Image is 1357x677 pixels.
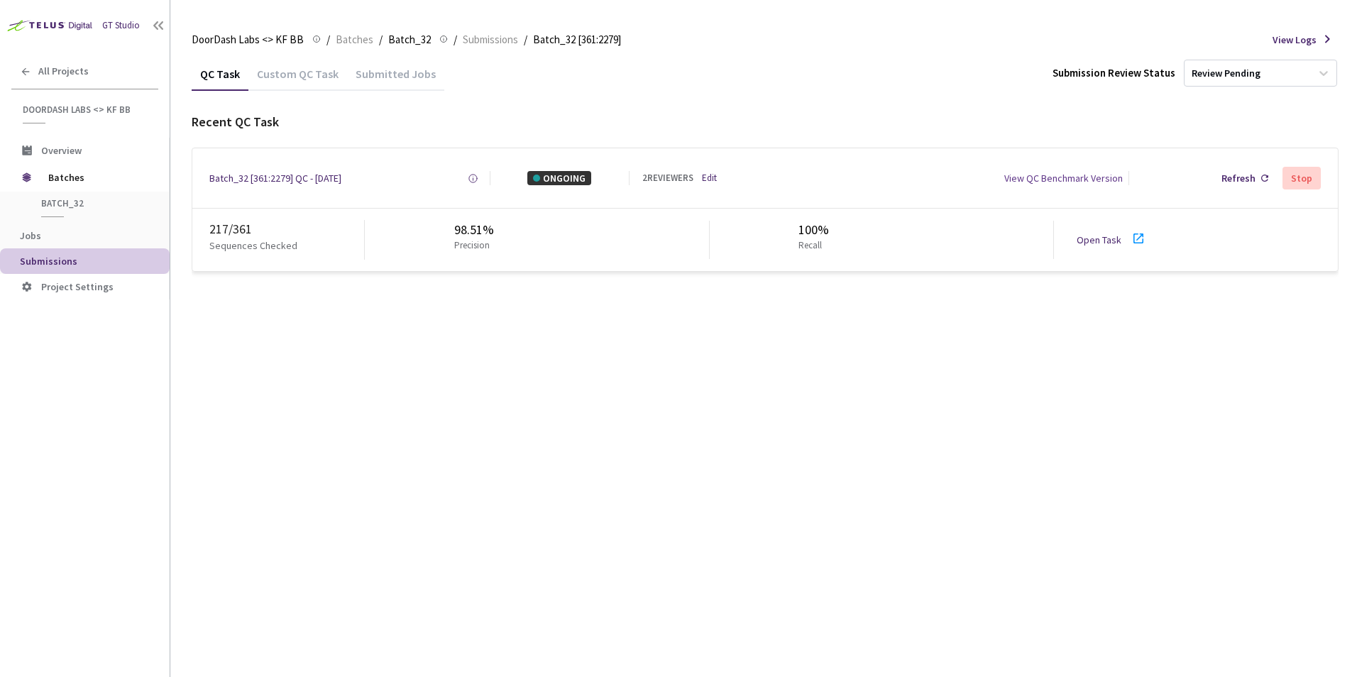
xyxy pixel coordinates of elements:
a: Open Task [1077,233,1121,246]
div: View QC Benchmark Version [1004,171,1123,185]
div: Recent QC Task [192,113,1339,131]
p: Precision [454,239,490,253]
div: Submission Review Status [1053,65,1175,80]
a: Edit [702,172,717,185]
p: Recall [798,239,823,253]
span: Batch_32 [41,197,146,209]
span: View Logs [1273,33,1317,47]
span: Batch_32 [361:2279] [533,31,621,48]
div: GT Studio [102,19,140,33]
div: 100% [798,221,829,239]
div: Review Pending [1192,67,1260,80]
a: Submissions [460,31,521,47]
a: Batches [333,31,376,47]
li: / [524,31,527,48]
div: Submitted Jobs [347,67,444,91]
div: ONGOING [527,171,591,185]
div: 2 REVIEWERS [642,172,693,185]
span: DoorDash Labs <> KF BB [192,31,304,48]
span: All Projects [38,65,89,77]
div: Stop [1291,172,1312,184]
p: Sequences Checked [209,238,297,253]
span: Batches [48,163,145,192]
span: Batches [336,31,373,48]
span: Submissions [20,255,77,268]
li: / [326,31,330,48]
li: / [454,31,457,48]
div: QC Task [192,67,248,91]
span: DoorDash Labs <> KF BB [23,104,150,116]
div: Refresh [1221,171,1256,185]
span: Project Settings [41,280,114,293]
div: Custom QC Task [248,67,347,91]
li: / [379,31,383,48]
div: 98.51% [454,221,495,239]
a: Batch_32 [361:2279] QC - [DATE] [209,171,341,185]
span: Batch_32 [388,31,431,48]
span: Jobs [20,229,41,242]
span: Submissions [463,31,518,48]
div: 217 / 361 [209,220,364,238]
span: Overview [41,144,82,157]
